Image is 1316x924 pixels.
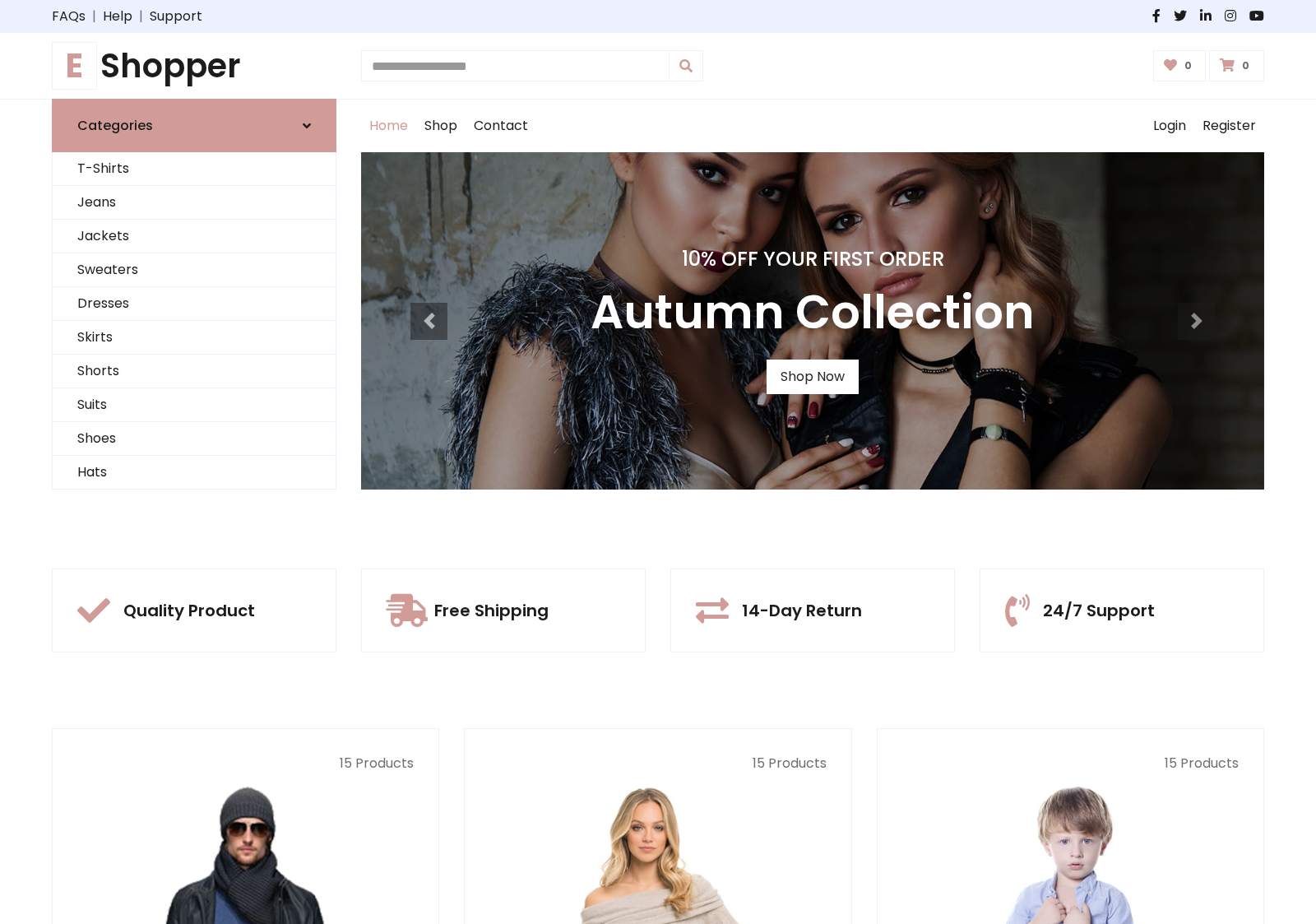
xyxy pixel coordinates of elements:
a: Login [1145,100,1194,152]
h4: 10% Off Your First Order [591,248,1035,272]
a: Dresses [53,287,336,321]
span: | [86,7,103,26]
a: Shop [416,100,466,152]
a: Shop Now [767,360,859,394]
a: Help [103,7,132,26]
h5: 24/7 Support [1043,601,1155,620]
a: Jeans [53,186,336,220]
h6: Categories [77,118,153,133]
h5: Quality Product [123,601,255,620]
h1: Shopper [52,46,336,86]
a: EShopper [52,46,336,86]
span: 0 [1238,58,1253,73]
a: Hats [53,456,336,490]
span: | [132,7,150,26]
p: 15 Products [77,754,414,773]
p: 15 Products [489,754,826,773]
p: 15 Products [902,754,1239,773]
a: Home [361,100,416,152]
h5: Free Shipping [434,601,549,620]
a: T-Shirts [53,152,336,186]
a: Categories [52,99,336,152]
a: Contact [466,100,536,152]
h3: Autumn Collection [591,285,1035,340]
a: FAQs [52,7,86,26]
a: Register [1194,100,1264,152]
span: 0 [1180,58,1196,73]
a: Suits [53,388,336,422]
span: E [52,42,97,90]
h5: 14-Day Return [742,601,862,620]
a: Jackets [53,220,336,253]
a: Sweaters [53,253,336,287]
a: 0 [1153,50,1207,81]
a: Shoes [53,422,336,456]
a: Support [150,7,202,26]
a: 0 [1209,50,1264,81]
a: Shorts [53,355,336,388]
a: Skirts [53,321,336,355]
